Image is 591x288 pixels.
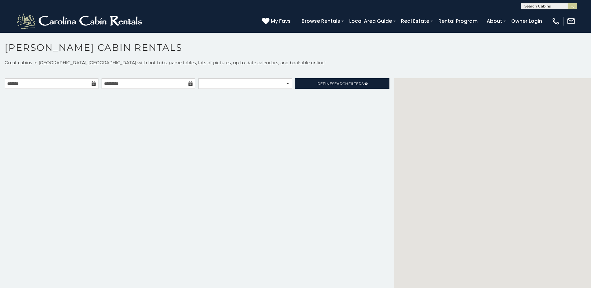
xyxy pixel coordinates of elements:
[398,16,432,26] a: Real Estate
[332,81,348,86] span: Search
[298,16,343,26] a: Browse Rentals
[295,78,389,89] a: RefineSearchFilters
[508,16,545,26] a: Owner Login
[567,17,575,26] img: mail-regular-white.png
[271,17,291,25] span: My Favs
[346,16,395,26] a: Local Area Guide
[484,16,505,26] a: About
[16,12,145,31] img: White-1-2.png
[435,16,481,26] a: Rental Program
[262,17,292,25] a: My Favs
[317,81,364,86] span: Refine Filters
[551,17,560,26] img: phone-regular-white.png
